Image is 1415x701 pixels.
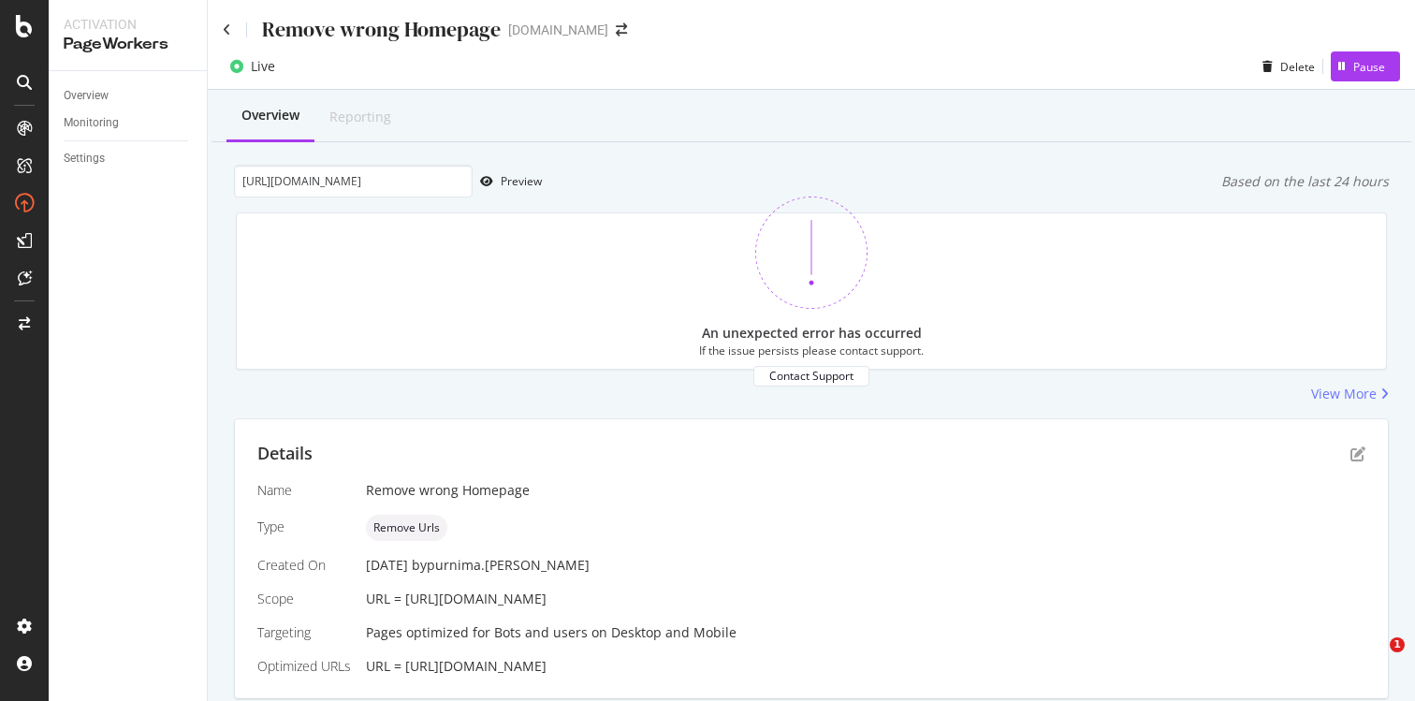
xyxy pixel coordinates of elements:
[64,149,105,168] div: Settings
[1390,637,1405,652] span: 1
[699,343,924,358] div: If the issue persists please contact support.
[1255,51,1315,81] button: Delete
[64,149,194,168] a: Settings
[473,167,542,197] button: Preview
[1311,385,1389,403] a: View More
[1331,51,1400,81] button: Pause
[366,481,1365,500] div: Remove wrong Homepage
[64,15,192,34] div: Activation
[234,165,473,197] input: Preview your optimization on a URL
[616,23,627,37] div: arrow-right-arrow-left
[64,34,192,55] div: PageWorkers
[1351,637,1396,682] iframe: Intercom live chat
[366,623,1365,642] div: Pages optimized for on
[366,556,1365,575] div: [DATE]
[251,57,275,76] div: Live
[1280,59,1315,75] div: Delete
[257,590,351,608] div: Scope
[501,173,542,189] div: Preview
[1350,446,1365,461] div: pen-to-square
[508,21,608,39] div: [DOMAIN_NAME]
[257,556,351,575] div: Created On
[366,590,547,607] span: URL = [URL][DOMAIN_NAME]
[257,481,351,500] div: Name
[64,113,119,133] div: Monitoring
[611,623,737,642] div: Desktop and Mobile
[257,518,351,536] div: Type
[223,23,231,37] a: Click to go back
[257,623,351,642] div: Targeting
[412,556,590,575] div: by purnima.[PERSON_NAME]
[366,657,547,675] span: URL = [URL][DOMAIN_NAME]
[1353,59,1385,75] div: Pause
[753,366,869,386] button: Contact Support
[257,657,351,676] div: Optimized URLs
[769,368,853,384] div: Contact Support
[241,106,299,124] div: Overview
[257,442,313,466] div: Details
[64,113,194,133] a: Monitoring
[262,15,501,44] div: Remove wrong Homepage
[494,623,588,642] div: Bots and users
[755,197,868,309] img: 370bne1z.png
[1311,385,1377,403] div: View More
[373,522,440,533] span: Remove Urls
[702,324,922,343] div: An unexpected error has occurred
[1221,172,1389,191] div: Based on the last 24 hours
[64,86,194,106] a: Overview
[366,515,447,541] div: neutral label
[64,86,109,106] div: Overview
[329,108,391,126] div: Reporting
